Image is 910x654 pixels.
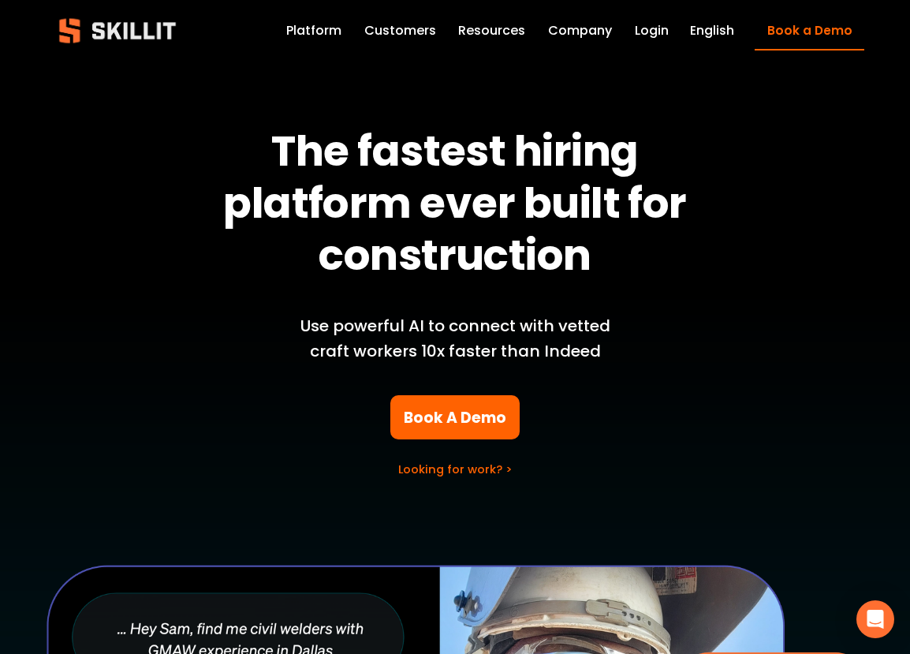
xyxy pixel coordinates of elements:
[46,7,189,54] img: Skillit
[390,395,520,439] a: Book A Demo
[458,20,525,41] a: folder dropdown
[223,121,695,285] strong: The fastest hiring platform ever built for construction
[398,462,513,477] a: Looking for work? >
[287,313,623,364] p: Use powerful AI to connect with vetted craft workers 10x faster than Indeed
[755,12,864,50] a: Book a Demo
[690,21,734,40] span: English
[690,20,734,41] div: language picker
[548,20,612,41] a: Company
[635,20,669,41] a: Login
[364,20,436,41] a: Customers
[458,21,525,40] span: Resources
[286,20,341,41] a: Platform
[856,600,894,638] div: Open Intercom Messenger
